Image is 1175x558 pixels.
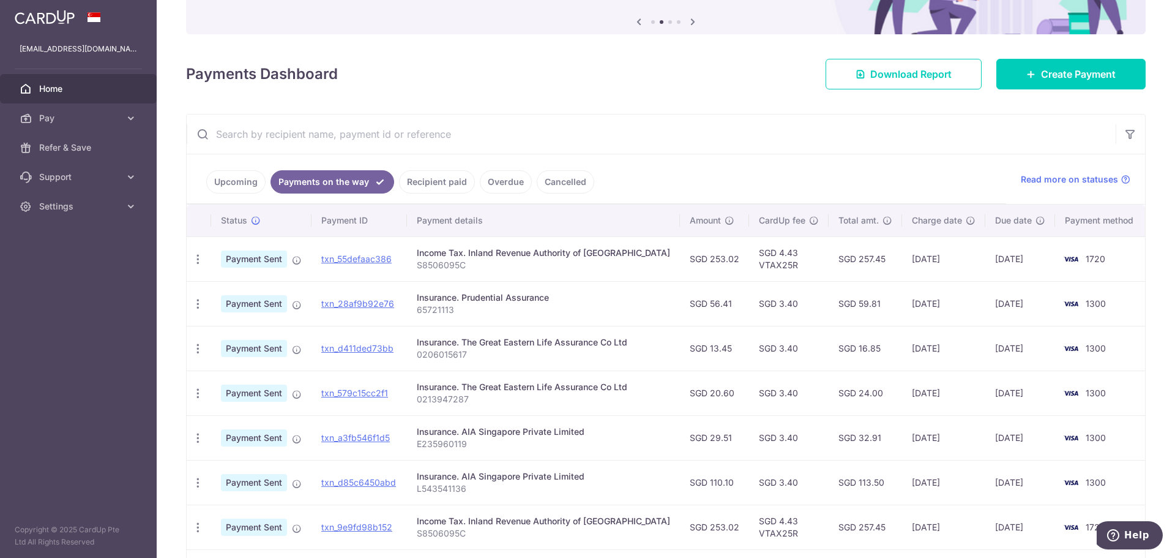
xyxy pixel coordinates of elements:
[749,415,829,460] td: SGD 3.40
[680,236,749,281] td: SGD 253.02
[417,470,670,483] div: Insurance. AIA Singapore Private Limited
[680,371,749,415] td: SGD 20.60
[1055,205,1148,236] th: Payment method
[1086,298,1106,309] span: 1300
[417,438,670,450] p: E235960119
[1097,521,1163,552] iframe: Opens a widget where you can find more information
[417,304,670,316] p: 65721113
[537,170,594,194] a: Cancelled
[759,214,805,227] span: CardUp fee
[749,371,829,415] td: SGD 3.40
[902,460,985,505] td: [DATE]
[221,251,287,268] span: Payment Sent
[1059,431,1083,445] img: Bank Card
[417,483,670,495] p: L543541136
[321,388,388,398] a: txn_579c15cc2f1
[1059,252,1083,266] img: Bank Card
[985,326,1055,371] td: [DATE]
[417,527,670,540] p: S8506095C
[902,505,985,549] td: [DATE]
[20,43,137,55] p: [EMAIL_ADDRESS][DOMAIN_NAME]
[838,214,879,227] span: Total amt.
[417,515,670,527] div: Income Tax. Inland Revenue Authority of [GEOGRAPHIC_DATA]
[902,236,985,281] td: [DATE]
[39,200,120,213] span: Settings
[321,477,396,488] a: txn_d85c6450abd
[39,112,120,124] span: Pay
[221,340,287,357] span: Payment Sent
[985,236,1055,281] td: [DATE]
[1059,341,1083,356] img: Bank Card
[321,522,392,532] a: txn_9e9fd98b152
[417,426,670,438] div: Insurance. AIA Singapore Private Limited
[985,505,1055,549] td: [DATE]
[270,170,394,194] a: Payments on the way
[1021,173,1130,186] a: Read more on statuses
[680,281,749,326] td: SGD 56.41
[985,281,1055,326] td: [DATE]
[187,115,1116,154] input: Search by recipient name, payment id or reference
[417,247,670,259] div: Income Tax. Inland Revenue Authority of [GEOGRAPHIC_DATA]
[417,336,670,349] div: Insurance. The Great Eastern Life Assurance Co Ltd
[221,385,287,402] span: Payment Sent
[749,505,829,549] td: SGD 4.43 VTAX25R
[749,236,829,281] td: SGD 4.43 VTAX25R
[311,205,407,236] th: Payment ID
[480,170,532,194] a: Overdue
[902,281,985,326] td: [DATE]
[1086,343,1106,353] span: 1300
[417,292,670,304] div: Insurance. Prudential Assurance
[829,415,902,460] td: SGD 32.91
[985,415,1055,460] td: [DATE]
[417,393,670,405] p: 0213947287
[321,343,394,353] a: txn_d411ded73bb
[680,460,749,505] td: SGD 110.10
[407,205,680,236] th: Payment details
[680,505,749,549] td: SGD 253.02
[1021,173,1118,186] span: Read more on statuses
[321,298,394,309] a: txn_28af9b92e76
[985,371,1055,415] td: [DATE]
[321,254,392,264] a: txn_55defaac386
[1086,477,1106,488] span: 1300
[902,326,985,371] td: [DATE]
[995,214,1032,227] span: Due date
[206,170,266,194] a: Upcoming
[1086,522,1105,532] span: 1720
[829,371,902,415] td: SGD 24.00
[680,415,749,460] td: SGD 29.51
[870,67,952,81] span: Download Report
[902,371,985,415] td: [DATE]
[1041,67,1116,81] span: Create Payment
[829,505,902,549] td: SGD 257.45
[829,460,902,505] td: SGD 113.50
[186,63,338,85] h4: Payments Dashboard
[829,236,902,281] td: SGD 257.45
[1059,296,1083,311] img: Bank Card
[749,281,829,326] td: SGD 3.40
[996,59,1146,89] a: Create Payment
[39,83,120,95] span: Home
[221,214,247,227] span: Status
[15,10,75,25] img: CardUp
[680,326,749,371] td: SGD 13.45
[39,141,120,154] span: Refer & Save
[221,429,287,447] span: Payment Sent
[417,259,670,271] p: S8506095C
[749,326,829,371] td: SGD 3.40
[221,474,287,491] span: Payment Sent
[321,432,390,443] a: txn_a3fb546f1d5
[39,171,120,183] span: Support
[399,170,475,194] a: Recipient paid
[912,214,962,227] span: Charge date
[690,214,721,227] span: Amount
[417,349,670,361] p: 0206015617
[1086,254,1105,264] span: 1720
[1086,388,1106,398] span: 1300
[221,519,287,536] span: Payment Sent
[826,59,982,89] a: Download Report
[985,460,1055,505] td: [DATE]
[1059,475,1083,490] img: Bank Card
[829,281,902,326] td: SGD 59.81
